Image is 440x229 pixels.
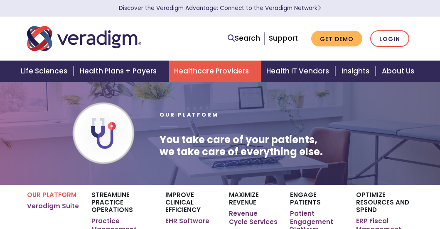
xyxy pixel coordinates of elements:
img: Veradigm logo [27,25,141,52]
a: Life Sciences [16,61,75,82]
a: Healthcare Providers [169,61,261,82]
a: Login [370,30,409,47]
a: Health IT Vendors [261,61,337,82]
a: Health Plans + Payers [75,61,169,82]
a: EHR Software [165,217,209,225]
h1: You take care of your patients, we take care of everything else. [160,134,323,158]
a: Support [269,33,298,43]
span: Our Platform [160,111,219,118]
a: Search [228,33,260,44]
a: Get Demo [311,31,362,47]
a: Revenue Cycle Services [229,210,278,226]
span: Learn More [317,4,321,12]
a: Discover the Veradigm Advantage: Connect to the Veradigm NetworkLearn More [119,4,321,12]
a: Veradigm Suite [27,202,79,210]
a: Insights [337,61,377,82]
a: About Us [377,61,424,82]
